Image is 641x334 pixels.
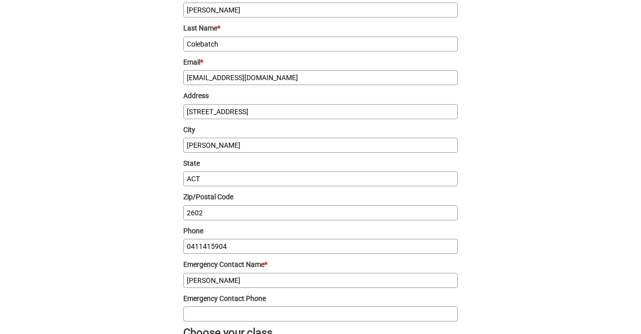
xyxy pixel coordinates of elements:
label: Emergency Contact Name [183,259,458,270]
input: Type your first name [183,3,458,18]
label: Zip/Postal Code [183,191,458,202]
input: Type your last name [183,37,458,52]
label: State [183,158,458,169]
input: Type your email [183,70,458,85]
label: Last Name [183,23,458,34]
label: Address [183,90,458,101]
label: Emergency Contact Phone [183,293,458,304]
input: Type your phone number [183,239,458,254]
label: Email [183,57,458,68]
label: Phone [183,225,458,236]
label: City [183,124,458,135]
